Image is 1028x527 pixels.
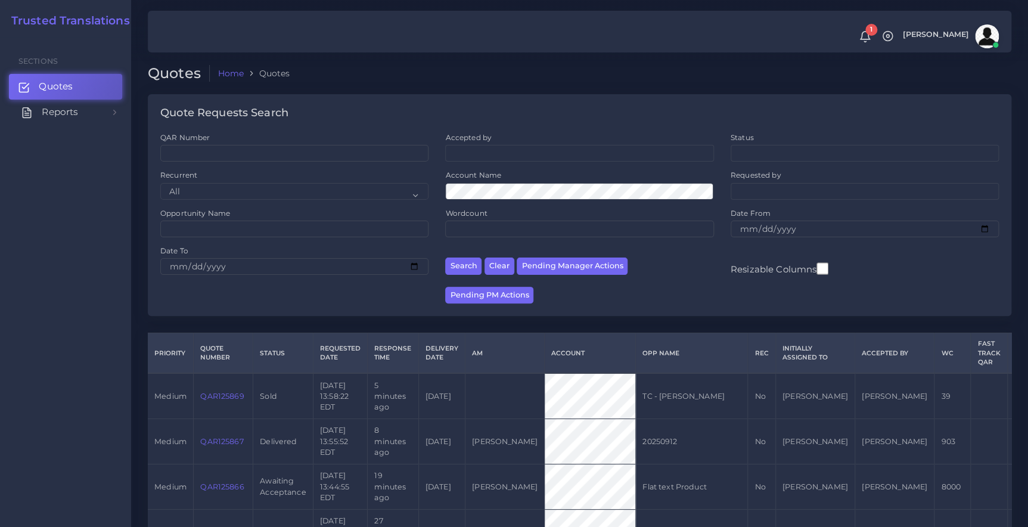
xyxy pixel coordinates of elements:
[418,419,465,464] td: [DATE]
[517,258,628,275] button: Pending Manager Actions
[313,464,367,510] td: [DATE] 13:44:55 EDT
[731,261,828,276] label: Resizable Columns
[253,373,313,418] td: Sold
[934,464,971,510] td: 8000
[39,80,73,93] span: Quotes
[731,208,771,218] label: Date From
[775,464,855,510] td: [PERSON_NAME]
[154,482,187,491] span: medium
[253,419,313,464] td: Delivered
[160,107,288,120] h4: Quote Requests Search
[731,170,781,180] label: Requested by
[253,464,313,510] td: Awaiting Acceptance
[9,100,122,125] a: Reports
[465,419,544,464] td: [PERSON_NAME]
[154,392,187,401] span: medium
[855,373,934,418] td: [PERSON_NAME]
[465,464,544,510] td: [PERSON_NAME]
[313,373,367,418] td: [DATE] 13:58:22 EDT
[154,437,187,446] span: medium
[253,333,313,374] th: Status
[368,464,418,510] td: 19 minutes ago
[903,31,968,39] span: [PERSON_NAME]
[465,333,544,374] th: AM
[934,333,971,374] th: WC
[445,208,487,218] label: Wordcount
[485,258,514,275] button: Clear
[368,333,418,374] th: Response Time
[636,464,748,510] td: Flat text Product
[160,132,210,142] label: QAR Number
[368,373,418,418] td: 5 minutes ago
[418,373,465,418] td: [DATE]
[418,464,465,510] td: [DATE]
[313,333,367,374] th: Requested Date
[445,170,501,180] label: Account Name
[200,437,243,446] a: QAR125867
[160,208,230,218] label: Opportunity Name
[244,67,290,79] li: Quotes
[731,132,754,142] label: Status
[200,392,244,401] a: QAR125869
[200,482,244,491] a: QAR125866
[748,373,775,418] td: No
[445,287,533,304] button: Pending PM Actions
[816,261,828,276] input: Resizable Columns
[748,419,775,464] td: No
[445,132,492,142] label: Accepted by
[775,419,855,464] td: [PERSON_NAME]
[368,419,418,464] td: 8 minutes ago
[636,373,748,418] td: TC - [PERSON_NAME]
[218,67,244,79] a: Home
[855,419,934,464] td: [PERSON_NAME]
[194,333,253,374] th: Quote Number
[18,57,58,66] span: Sections
[42,106,78,119] span: Reports
[855,333,934,374] th: Accepted by
[636,333,748,374] th: Opp Name
[897,24,1003,48] a: [PERSON_NAME]avatar
[418,333,465,374] th: Delivery Date
[971,333,1007,374] th: Fast Track QAR
[775,373,855,418] td: [PERSON_NAME]
[775,333,855,374] th: Initially Assigned to
[9,74,122,99] a: Quotes
[313,419,367,464] td: [DATE] 13:55:52 EDT
[855,30,875,43] a: 1
[748,333,775,374] th: REC
[545,333,636,374] th: Account
[160,246,188,256] label: Date To
[445,258,482,275] button: Search
[934,373,971,418] td: 39
[148,65,210,82] h2: Quotes
[148,333,194,374] th: Priority
[636,419,748,464] td: 20250912
[748,464,775,510] td: No
[865,24,877,36] span: 1
[934,419,971,464] td: 903
[3,14,130,28] a: Trusted Translations
[975,24,999,48] img: avatar
[160,170,197,180] label: Recurrent
[855,464,934,510] td: [PERSON_NAME]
